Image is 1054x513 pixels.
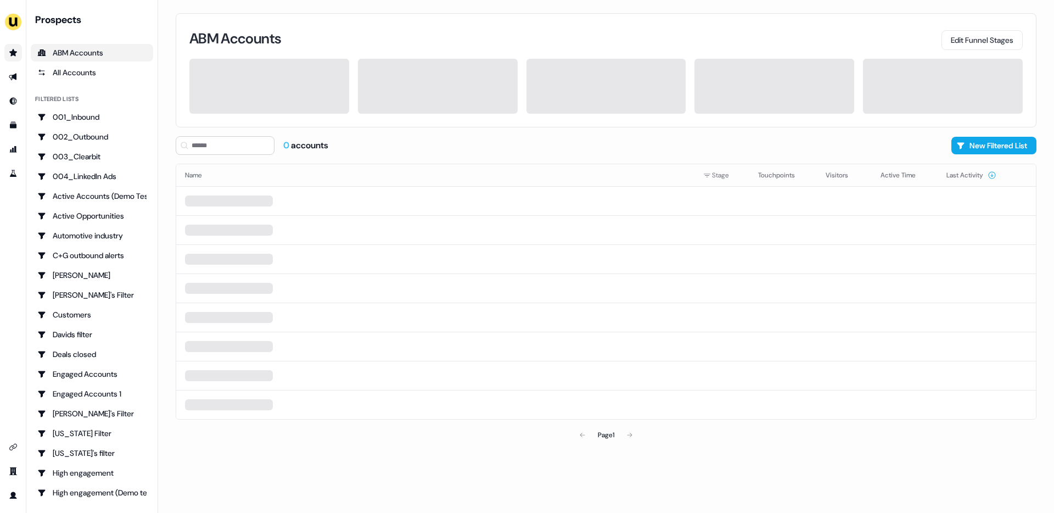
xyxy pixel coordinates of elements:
a: Go to prospects [4,44,22,62]
div: Stage [703,170,741,181]
div: ABM Accounts [37,47,147,58]
div: Active Opportunities [37,210,147,221]
div: High engagement [37,467,147,478]
a: Go to 004_LinkedIn Ads [31,168,153,185]
div: Active Accounts (Demo Test) [37,191,147,202]
div: Engaged Accounts [37,369,147,380]
div: Engaged Accounts 1 [37,388,147,399]
a: Go to outbound experience [4,68,22,86]
button: Visitors [826,165,861,185]
a: Go to attribution [4,141,22,158]
a: Go to Inbound [4,92,22,110]
div: Filtered lists [35,94,79,104]
a: Go to Automotive industry [31,227,153,244]
a: Go to Geneviève's Filter [31,405,153,422]
div: [US_STATE] Filter [37,428,147,439]
div: Prospects [35,13,153,26]
a: Go to templates [4,116,22,134]
a: Go to 002_Outbound [31,128,153,146]
div: accounts [283,140,328,152]
a: Go to 003_Clearbit [31,148,153,165]
a: Go to Davids filter [31,326,153,343]
div: Automotive industry [37,230,147,241]
a: Go to High engagement (Demo testing) [31,484,153,501]
span: 0 [283,140,291,151]
a: All accounts [31,64,153,81]
button: New Filtered List [951,137,1036,154]
div: High engagement (Demo testing) [37,487,147,498]
div: Customers [37,309,147,320]
div: [US_STATE]'s filter [37,448,147,459]
a: Go to Charlotte Stone [31,266,153,284]
a: Go to integrations [4,438,22,456]
button: Touchpoints [758,165,808,185]
a: Go to experiments [4,165,22,182]
a: Go to Customers [31,306,153,324]
a: Go to C+G outbound alerts [31,247,153,264]
div: C+G outbound alerts [37,250,147,261]
a: Go to profile [4,487,22,504]
div: 001_Inbound [37,111,147,122]
div: Deals closed [37,349,147,360]
button: Last Activity [946,165,996,185]
a: ABM Accounts [31,44,153,62]
h3: ABM Accounts [189,31,281,46]
div: [PERSON_NAME]'s Filter [37,408,147,419]
div: 004_LinkedIn Ads [37,171,147,182]
a: Go to Charlotte's Filter [31,286,153,304]
div: Page 1 [598,430,614,440]
div: 003_Clearbit [37,151,147,162]
a: Go to Deals closed [31,345,153,363]
button: Active Time [881,165,929,185]
a: Go to Engaged Accounts 1 [31,385,153,403]
div: All Accounts [37,67,147,78]
div: [PERSON_NAME] [37,270,147,281]
div: Davids filter [37,329,147,340]
a: Go to Georgia Filter [31,425,153,442]
a: Go to Engaged Accounts [31,365,153,383]
a: Go to team [4,462,22,480]
a: Go to Active Opportunities [31,207,153,225]
a: Go to Georgia's filter [31,444,153,462]
a: Go to High engagement [31,464,153,482]
div: [PERSON_NAME]'s Filter [37,289,147,300]
div: 002_Outbound [37,131,147,142]
a: Go to 001_Inbound [31,108,153,126]
a: Go to Active Accounts (Demo Test) [31,187,153,205]
button: Edit Funnel Stages [941,30,1023,50]
th: Name [176,164,694,186]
